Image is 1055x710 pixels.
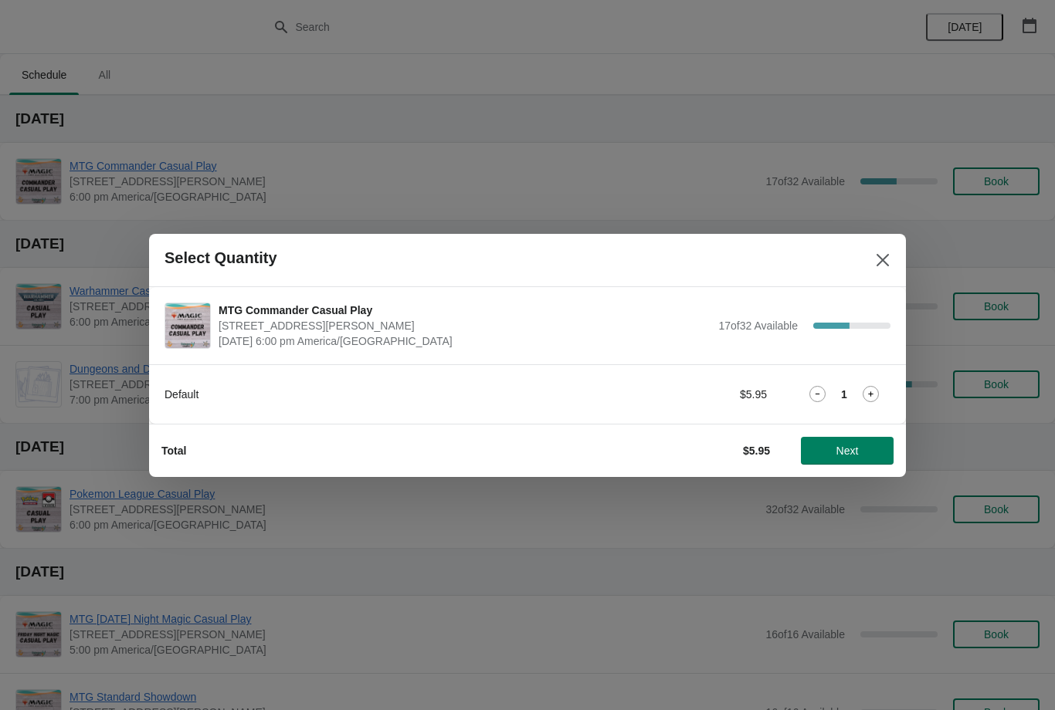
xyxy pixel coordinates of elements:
button: Next [801,437,894,465]
h2: Select Quantity [165,249,277,267]
strong: 1 [841,387,847,402]
img: MTG Commander Casual Play | 2040 Louetta Rd Ste I Spring, TX 77388 | August 26 | 6:00 pm America/... [165,303,210,348]
div: Default [165,387,593,402]
span: [DATE] 6:00 pm America/[GEOGRAPHIC_DATA] [219,333,711,349]
strong: Total [161,445,186,457]
span: MTG Commander Casual Play [219,303,711,318]
span: [STREET_ADDRESS][PERSON_NAME] [219,318,711,333]
strong: $5.95 [743,445,770,457]
span: Next [836,445,859,457]
span: 17 of 32 Available [718,319,798,332]
button: Close [869,246,897,274]
div: $5.95 [624,387,767,402]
